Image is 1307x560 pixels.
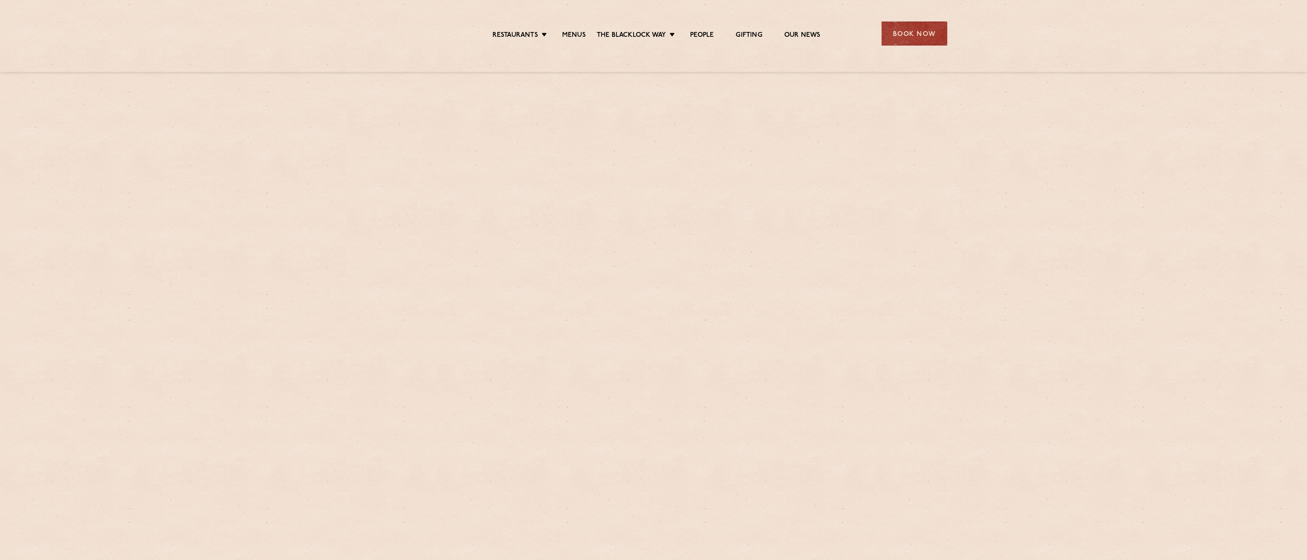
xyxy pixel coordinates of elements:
[784,31,821,41] a: Our News
[562,31,586,41] a: Menus
[690,31,714,41] a: People
[492,31,538,41] a: Restaurants
[360,8,436,59] img: svg%3E
[882,21,947,46] div: Book Now
[597,31,666,41] a: The Blacklock Way
[736,31,762,41] a: Gifting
